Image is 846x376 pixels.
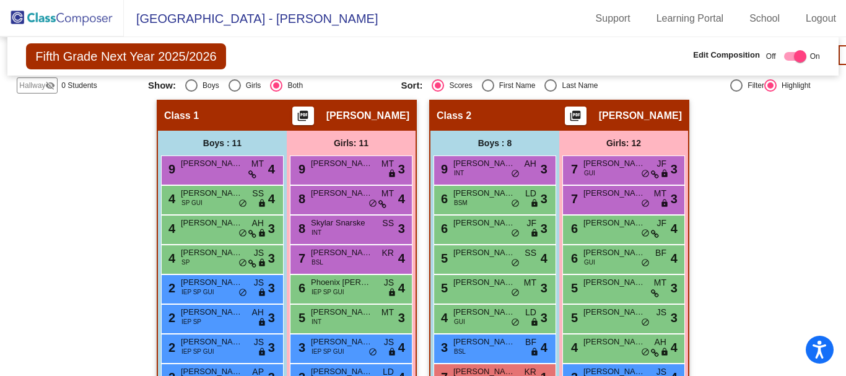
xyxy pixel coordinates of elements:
span: 3 [438,341,448,354]
span: 4 [568,341,578,354]
span: SS [525,247,536,260]
span: 4 [398,338,405,357]
button: Print Students Details [565,107,587,125]
span: [PERSON_NAME] [583,336,645,348]
span: GUI [454,317,465,326]
span: INT [312,317,321,326]
span: 2 [165,311,175,325]
span: [PERSON_NAME] [583,247,645,259]
span: 3 [268,279,275,297]
span: 8 [295,222,305,235]
span: lock [258,258,266,268]
div: Girls: 11 [287,131,416,155]
span: BSL [312,258,323,267]
span: [PERSON_NAME] [583,187,645,199]
div: First Name [494,80,536,91]
a: Learning Portal [647,9,734,28]
span: 9 [295,162,305,176]
span: [PERSON_NAME] [181,276,243,289]
span: 2 [165,341,175,354]
span: 3 [295,341,305,354]
mat-radio-group: Select an option [401,79,644,92]
span: do_not_disturb_alt [238,288,247,298]
span: [PERSON_NAME][GEOGRAPHIC_DATA] [453,157,515,170]
span: 9 [165,162,175,176]
span: 9 [438,162,448,176]
span: [PERSON_NAME] [311,247,373,259]
span: JS [384,336,394,349]
span: lock [388,169,396,179]
span: IEP SP [181,317,201,326]
span: 3 [541,308,547,327]
span: 3 [541,190,547,208]
mat-icon: picture_as_pdf [568,110,583,127]
span: 3 [671,308,678,327]
span: lock [258,318,266,328]
span: lock [258,348,266,357]
span: [PERSON_NAME] [583,217,645,229]
div: Boys [198,80,219,91]
span: IEP SP GUI [181,287,214,297]
span: [PERSON_NAME] [583,306,645,318]
span: JS [656,306,666,319]
span: 4 [398,249,405,268]
mat-icon: picture_as_pdf [295,110,310,127]
div: Girls [241,80,261,91]
span: do_not_disturb_alt [511,288,520,298]
span: 5 [295,311,305,325]
mat-icon: visibility_off [45,81,55,90]
span: lock [530,348,539,357]
span: do_not_disturb_alt [238,199,247,209]
span: 4 [438,311,448,325]
span: [PERSON_NAME] [181,306,243,318]
span: 4 [671,219,678,238]
span: MT [251,157,264,170]
span: LD [525,187,536,200]
span: Skylar Snarske [311,217,373,229]
span: 4 [541,338,547,357]
span: Class 2 [437,110,471,122]
span: 3 [398,219,405,238]
span: lock [388,348,396,357]
span: do_not_disturb_alt [511,229,520,238]
span: 7 [568,192,578,206]
span: JF [526,217,536,230]
mat-radio-group: Select an option [148,79,391,92]
span: 3 [541,279,547,297]
span: lock [660,199,669,209]
span: do_not_disturb_alt [641,348,650,357]
span: AH [252,306,264,319]
span: On [810,51,820,62]
span: [PERSON_NAME] [181,336,243,348]
span: 4 [541,249,547,268]
span: 3 [671,160,678,178]
span: [PERSON_NAME] [583,157,645,170]
span: [PERSON_NAME] [181,157,243,170]
span: Fifth Grade Next Year 2025/2026 [26,43,225,69]
span: [PERSON_NAME] [453,276,515,289]
span: [PERSON_NAME] [453,187,515,199]
span: [PERSON_NAME] [181,247,243,259]
span: [PERSON_NAME] [453,306,515,318]
span: MT [654,276,666,289]
a: Support [586,9,640,28]
div: Scores [444,80,472,91]
span: IEP SP GUI [181,347,214,356]
span: 4 [268,190,275,208]
span: 6 [438,222,448,235]
span: Sort: [401,80,422,91]
span: do_not_disturb_alt [511,318,520,328]
span: 5 [568,281,578,295]
span: SS [382,217,394,230]
span: do_not_disturb_alt [641,199,650,209]
span: 3 [671,190,678,208]
span: 6 [438,192,448,206]
span: BF [655,247,666,260]
span: 7 [295,251,305,265]
span: KR [382,247,394,260]
div: Filter [743,80,764,91]
span: Show: [148,80,176,91]
span: Class 1 [164,110,199,122]
span: 7 [568,162,578,176]
span: 4 [671,338,678,357]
